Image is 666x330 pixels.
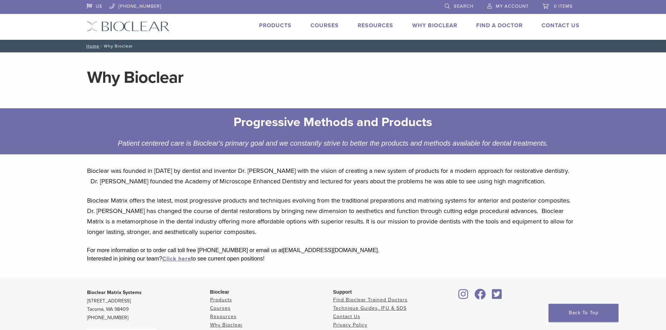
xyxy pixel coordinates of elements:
span: My Account [496,3,529,9]
a: Products [259,22,292,29]
div: Interested in joining our team? to see current open positions! [87,255,579,263]
div: For more information or to order call toll free [PHONE_NUMBER] or email us at [EMAIL_ADDRESS][DOM... [87,246,579,255]
a: Bioclear [472,293,488,300]
a: Courses [210,305,231,311]
a: Contact Us [333,314,360,320]
a: Bioclear [456,293,471,300]
div: Patient centered care is Bioclear's primary goal and we constantly strive to better the products ... [111,138,555,149]
span: Search [454,3,473,9]
a: Resources [210,314,237,320]
strong: Bioclear Matrix Systems [87,289,142,295]
a: Back To Top [549,304,618,322]
p: Bioclear was founded in [DATE] by dentist and inventor Dr. [PERSON_NAME] with the vision of creat... [87,166,579,186]
a: Find A Doctor [476,22,523,29]
a: Home [84,44,99,49]
span: Bioclear [210,289,229,295]
a: Contact Us [542,22,580,29]
p: [STREET_ADDRESS] Tacoma, WA 98409 [PHONE_NUMBER] [87,288,210,322]
span: / [99,44,104,48]
span: 0 items [554,3,573,9]
h1: Why Bioclear [87,69,579,86]
a: Resources [358,22,393,29]
a: Bioclear [490,293,504,300]
span: Support [333,289,352,295]
p: Bioclear Matrix offers the latest, most progressive products and techniques evolving from the tra... [87,195,579,237]
h2: Progressive Methods and Products [116,114,550,131]
img: Bioclear [87,21,170,31]
a: Why Bioclear [412,22,457,29]
a: Why Bioclear [210,322,243,328]
nav: Why Bioclear [81,40,585,52]
a: Find Bioclear Trained Doctors [333,297,408,303]
a: Privacy Policy [333,322,367,328]
a: Technique Guides, IFU & SDS [333,305,407,311]
a: Courses [310,22,339,29]
a: Products [210,297,232,303]
a: Click here [162,255,191,262]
